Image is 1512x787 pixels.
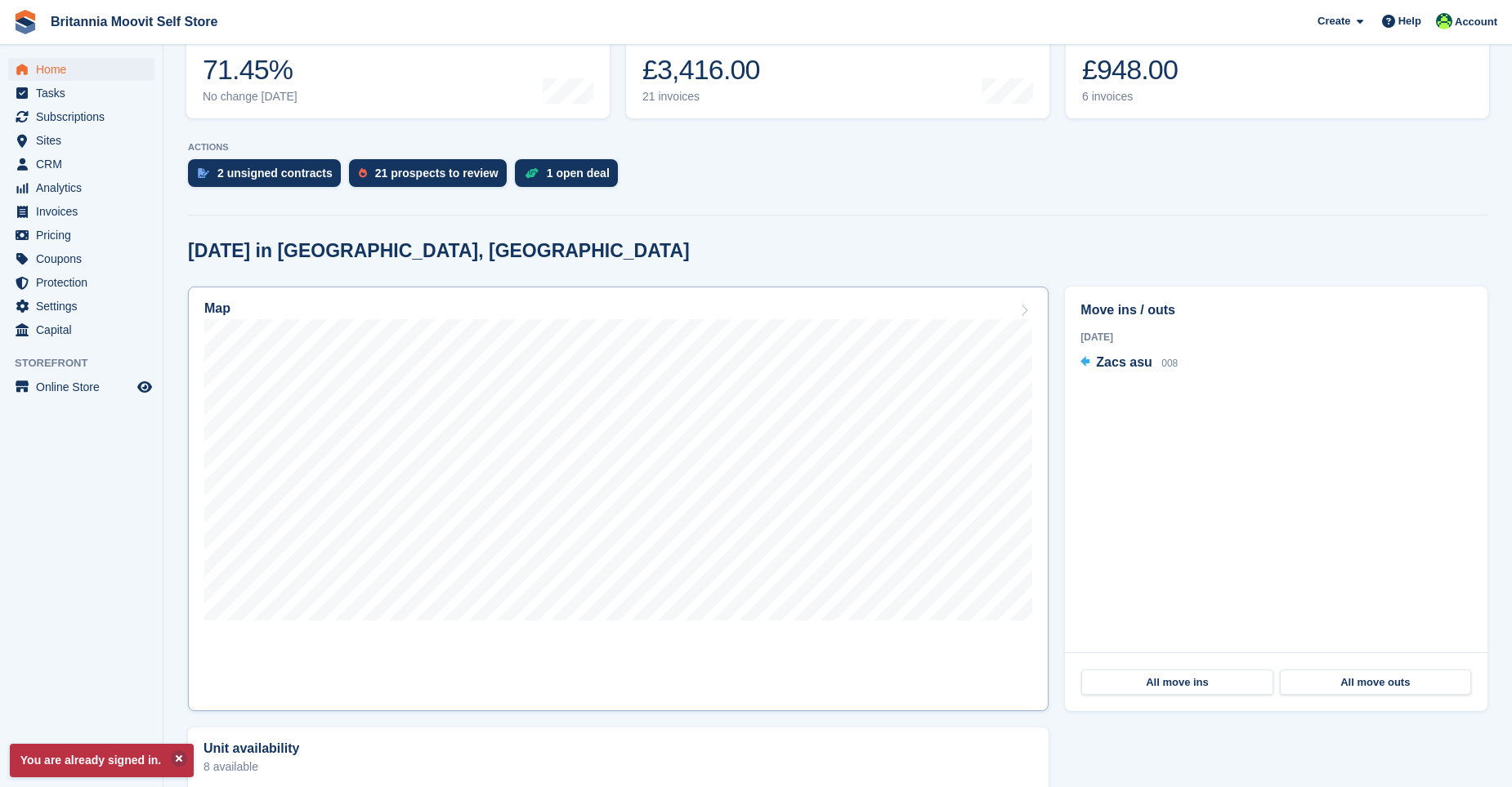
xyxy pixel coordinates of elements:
[13,10,38,34] img: stora-icon-8386f47178a22dfd0bd8f6a31ec36ba5ce8667c1dd55bd0f319d3a0aa187defe.svg
[36,295,134,318] span: Settings
[525,167,539,179] img: deal-1b604bf984904fb50ccaf53a9ad4b4a5d6e5aea283cecdc64d6e3604feb123c2.svg
[375,167,499,180] div: 21 prospects to review
[1081,669,1273,696] a: All move ins
[8,247,154,270] a: menu
[36,318,134,341] span: Capital
[36,224,134,247] span: Pricing
[204,301,230,316] h2: Map
[515,159,626,195] a: 1 open deal
[188,142,1487,153] p: ACTIONS
[198,168,209,178] img: contract_signature_icon-13c848040528278c33f63329250d36e43548de30e8caae1d1a13099fd9432cc5.svg
[8,105,154,128] a: menu
[36,105,134,128] span: Subscriptions
[36,153,134,176] span: CRM
[1317,13,1350,29] span: Create
[204,741,299,756] h2: Unit availability
[203,90,297,104] div: No change [DATE]
[135,377,154,397] a: Preview store
[8,58,154,81] a: menu
[204,761,1033,772] p: 8 available
[186,15,610,118] a: Occupancy 71.45% No change [DATE]
[1082,90,1194,104] div: 6 invoices
[8,82,154,104] a: menu
[1080,300,1472,320] h2: Move ins / outs
[8,200,154,223] a: menu
[36,271,134,294] span: Protection
[8,295,154,318] a: menu
[1161,358,1178,369] span: 008
[203,53,297,87] div: 71.45%
[36,200,134,223] span: Invoices
[8,224,154,247] a: menu
[642,53,764,87] div: £3,416.00
[15,355,163,371] span: Storefront
[8,129,154,152] a: menu
[626,15,1049,118] a: Month-to-date sales £3,416.00 21 invoices
[1066,15,1489,118] a: Awaiting payment £948.00 6 invoices
[36,82,134,104] span: Tasks
[1280,669,1471,696] a: All move outs
[8,176,154,199] a: menu
[1096,355,1152,369] span: Zacs asu
[188,287,1049,711] a: Map
[1080,353,1178,374] a: Zacs asu 008
[349,159,515,195] a: 21 prospects to review
[642,90,764,104] div: 21 invoices
[36,176,134,199] span: Analytics
[44,8,224,35] a: Britannia Moovit Self Store
[8,271,154,294] a: menu
[188,240,690,262] h2: [DATE] in [GEOGRAPHIC_DATA], [GEOGRAPHIC_DATA]
[8,318,154,341] a: menu
[1082,53,1194,87] div: £948.00
[10,744,194,777] p: You are already signed in.
[8,153,154,176] a: menu
[1436,13,1452,29] img: Tom Wicks
[8,376,154,398] a: menu
[188,159,349,195] a: 2 unsigned contracts
[217,167,333,180] div: 2 unsigned contracts
[36,58,134,81] span: Home
[1080,330,1472,345] div: [DATE]
[1398,13,1421,29] span: Help
[359,168,367,178] img: prospect-51fa495bee0391a8d652442698ab0144808aea92771e9ea1ae160a38d050c398.svg
[1455,14,1497,30] span: Account
[36,247,134,270] span: Coupons
[547,167,610,180] div: 1 open deal
[36,376,134,398] span: Online Store
[36,129,134,152] span: Sites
